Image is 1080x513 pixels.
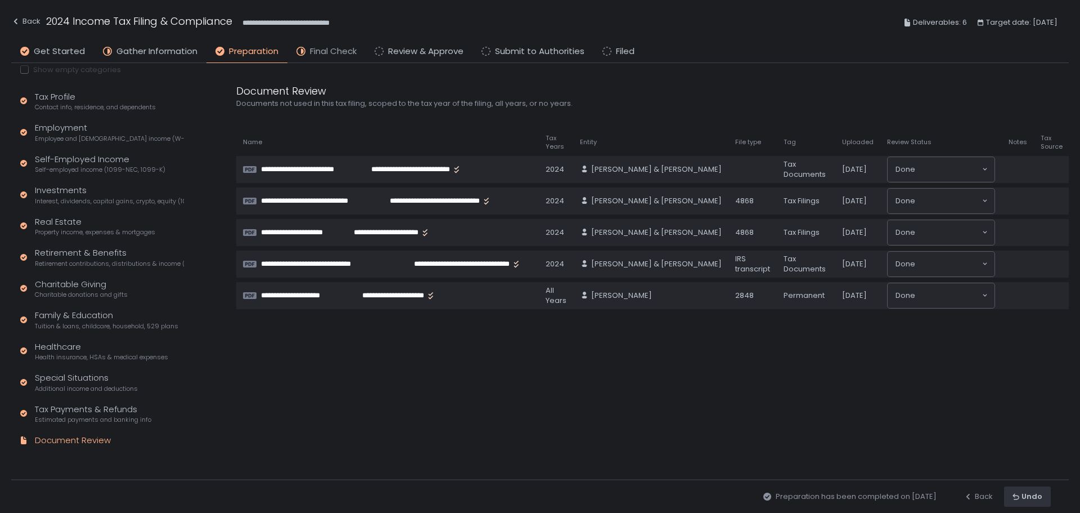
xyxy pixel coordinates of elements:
div: Healthcare [35,341,168,362]
input: Search for option [915,290,981,301]
span: Done [895,227,915,238]
span: Name [243,138,262,146]
span: Done [895,258,915,270]
div: Back [11,15,40,28]
span: Tax Source [1041,134,1063,151]
div: Charitable Giving [35,278,128,300]
input: Search for option [915,258,981,270]
span: [PERSON_NAME] & [PERSON_NAME] [591,164,722,175]
span: Final Check [310,45,357,58]
div: Investments [35,184,184,206]
span: Preparation has been completed on [DATE] [776,492,937,502]
div: Retirement & Benefits [35,247,184,268]
input: Search for option [915,195,981,207]
div: Documents not used in this tax filing, scoped to the tax year of the filing, all years, or no years. [236,99,776,109]
span: [PERSON_NAME] & [PERSON_NAME] [591,196,722,206]
span: Deliverables: 6 [913,16,967,29]
span: Tag [784,138,796,146]
span: [PERSON_NAME] & [PERSON_NAME] [591,227,722,238]
span: Done [895,290,915,301]
div: Tax Payments & Refunds [35,403,151,425]
span: Submit to Authorities [495,45,584,58]
div: Back [964,492,993,502]
div: Self-Employed Income [35,153,165,175]
div: Search for option [888,252,994,276]
span: Health insurance, HSAs & medical expenses [35,353,168,362]
h1: 2024 Income Tax Filing & Compliance [46,14,232,29]
span: [DATE] [842,164,867,175]
span: Done [895,164,915,175]
span: Self-employed income (1099-NEC, 1099-K) [35,166,165,174]
div: Real Estate [35,216,155,237]
span: Property income, expenses & mortgages [35,228,155,237]
span: Gather Information [116,45,197,58]
span: Tuition & loans, childcare, household, 529 plans [35,322,178,331]
span: Done [895,195,915,207]
span: [DATE] [842,291,867,301]
span: [PERSON_NAME] & [PERSON_NAME] [591,259,722,269]
span: Preparation [229,45,278,58]
span: Charitable donations and gifts [35,291,128,299]
span: Notes [1009,138,1027,146]
span: Filed [616,45,634,58]
span: Retirement contributions, distributions & income (1099-R, 5498) [35,260,184,268]
div: Special Situations [35,372,138,393]
div: Document Review [236,83,776,99]
span: Additional income and deductions [35,385,138,393]
span: File type [735,138,761,146]
div: Search for option [888,283,994,308]
input: Search for option [915,227,981,238]
div: Search for option [888,189,994,213]
span: Target date: [DATE] [986,16,1057,29]
span: [PERSON_NAME] [591,291,652,301]
span: [DATE] [842,196,867,206]
span: Tax Years [546,134,566,151]
span: Contact info, residence, and dependents [35,103,156,111]
div: Tax Profile [35,91,156,112]
button: Undo [1004,487,1051,507]
div: Family & Education [35,309,178,331]
span: Employee and [DEMOGRAPHIC_DATA] income (W-2s) [35,135,184,143]
span: Entity [580,138,597,146]
span: [DATE] [842,259,867,269]
div: Search for option [888,157,994,182]
div: Document Review [35,434,111,447]
button: Back [11,14,40,32]
span: Get Started [34,45,85,58]
div: Undo [1012,492,1042,502]
div: Search for option [888,220,994,245]
span: Review & Approve [388,45,463,58]
span: Review Status [887,138,931,146]
button: Back [964,487,993,507]
span: Estimated payments and banking info [35,416,151,424]
span: Uploaded [842,138,874,146]
span: Interest, dividends, capital gains, crypto, equity (1099s, K-1s) [35,197,184,206]
input: Search for option [915,164,981,175]
span: [DATE] [842,227,867,238]
div: Employment [35,122,184,143]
